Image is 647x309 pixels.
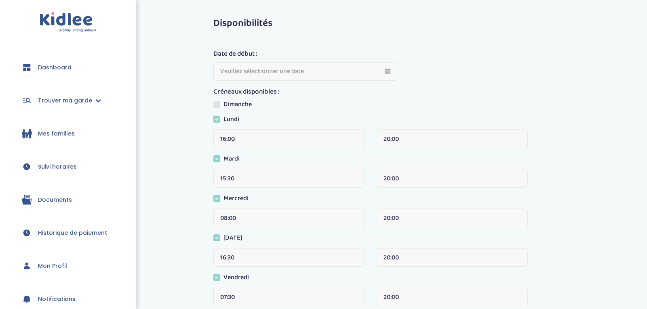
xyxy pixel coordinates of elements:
[40,12,97,33] img: logo.svg
[213,115,245,127] label: Lundi
[38,96,92,105] span: Trouver ma garde
[12,53,124,82] a: Dashboard
[12,251,124,280] a: Mon Profil
[38,129,75,138] span: Mes familles
[213,87,280,97] label: Créneaux disponibles :
[12,218,124,247] a: Historique de paiement
[38,163,77,171] span: Suivi horaires
[12,185,124,214] a: Documents
[213,100,258,112] label: Dimanche
[213,194,255,206] label: Mercredi
[213,49,257,59] label: Date de début :
[213,233,249,245] label: [DATE]
[213,154,246,166] label: Mardi
[213,18,593,29] h3: Disponibilités
[38,63,72,72] span: Dashboard
[213,273,255,285] label: Vendredi
[213,62,397,81] input: Veuillez sélectionner une date
[38,262,67,270] span: Mon Profil
[38,295,76,303] span: Notifications
[38,196,72,204] span: Documents
[12,152,124,181] a: Suivi horaires
[12,119,124,148] a: Mes familles
[12,86,124,115] a: Trouver ma garde
[38,229,107,237] span: Historique de paiement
